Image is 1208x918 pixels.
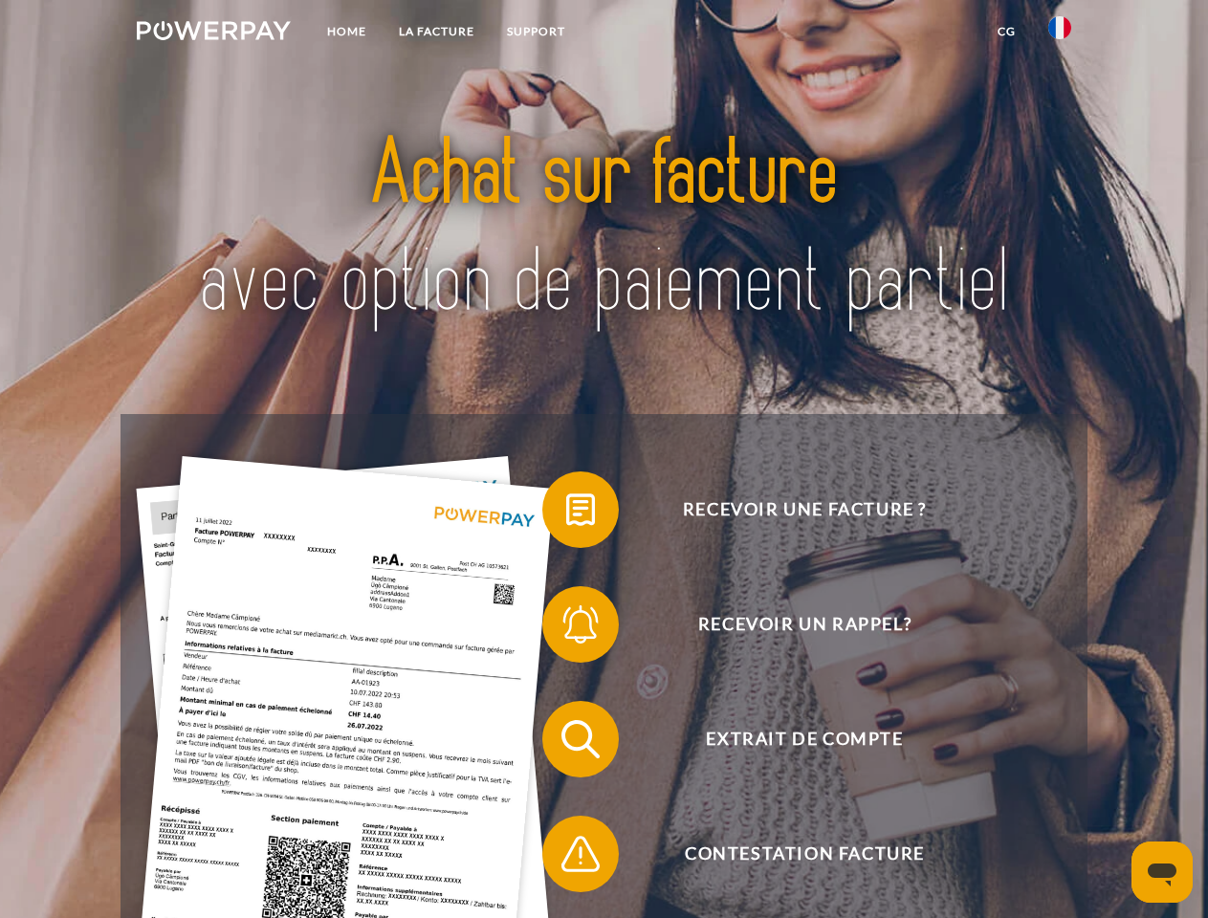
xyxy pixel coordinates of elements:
span: Recevoir une facture ? [570,471,1039,548]
a: Home [311,14,383,49]
a: LA FACTURE [383,14,491,49]
img: qb_warning.svg [557,830,604,878]
iframe: Bouton de lancement de la fenêtre de messagerie [1131,841,1193,903]
button: Recevoir un rappel? [542,586,1040,663]
a: CG [981,14,1032,49]
span: Extrait de compte [570,701,1039,777]
button: Extrait de compte [542,701,1040,777]
span: Recevoir un rappel? [570,586,1039,663]
img: qb_bill.svg [557,486,604,534]
button: Recevoir une facture ? [542,471,1040,548]
img: qb_search.svg [557,715,604,763]
a: Support [491,14,582,49]
img: logo-powerpay-white.svg [137,21,291,40]
img: fr [1048,16,1071,39]
img: qb_bell.svg [557,601,604,648]
span: Contestation Facture [570,816,1039,892]
img: title-powerpay_fr.svg [183,92,1025,366]
button: Contestation Facture [542,816,1040,892]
